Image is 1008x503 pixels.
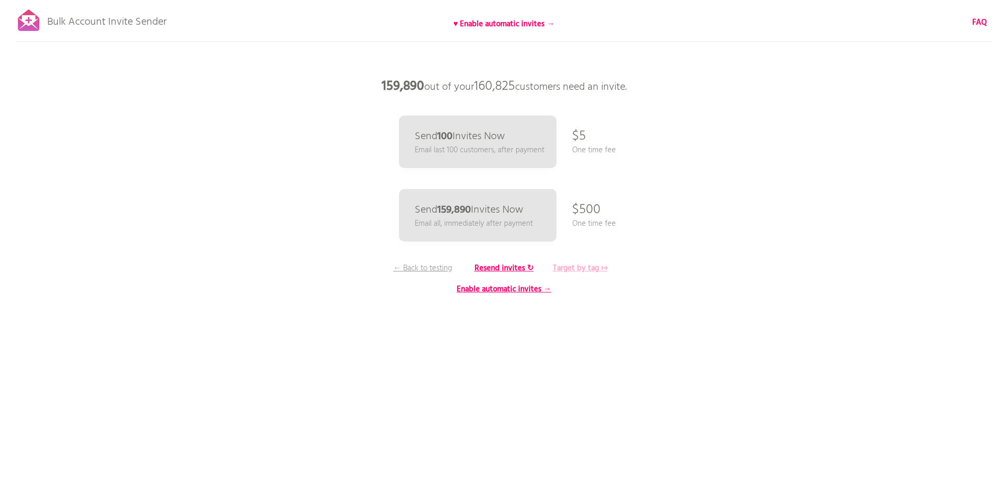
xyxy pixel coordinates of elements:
[382,76,424,97] b: 159,890
[437,128,453,145] b: 100
[415,205,523,215] p: Send Invites Now
[572,194,601,226] p: $500
[47,6,166,33] p: Bulk Account Invite Sender
[572,121,586,152] p: $5
[399,116,556,168] a: Send100Invites Now Email last 100 customers, after payment
[457,283,551,296] b: Enable automatic invites →
[572,218,616,229] p: One time fee
[553,262,608,275] b: Target by tag ↦
[437,202,471,218] b: 159,890
[972,17,987,28] a: FAQ
[415,131,505,142] p: Send Invites Now
[454,18,555,30] b: ♥ Enable automatic invites →
[346,71,661,102] p: out of your customers need an invite.
[415,144,544,156] p: Email last 100 customers, after payment
[415,218,533,229] p: Email all, immediately after payment
[383,263,462,274] p: ← Back to testing
[572,144,616,156] p: One time fee
[399,189,556,242] a: Send159,890Invites Now Email all, immediately after payment
[475,262,534,275] b: Resend invites ↻
[474,76,515,97] span: 160,825
[972,16,987,29] b: FAQ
